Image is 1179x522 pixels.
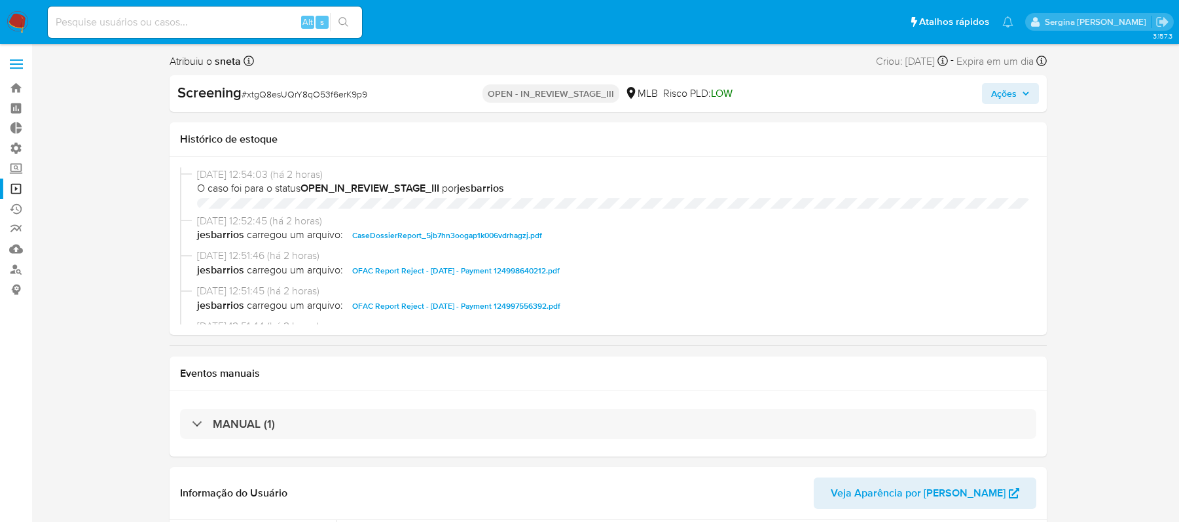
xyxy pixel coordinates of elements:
[242,88,367,101] span: # xtgQ8esUQrY8qO53f6erK9p9
[177,82,242,103] b: Screening
[352,263,560,279] span: OFAC Report Reject - [DATE] - Payment 124998640212.pdf
[197,263,244,279] b: jesbarrios
[180,487,287,500] h1: Informação do Usuário
[180,367,1036,380] h1: Eventos manuais
[919,15,989,29] span: Atalhos rápidos
[247,298,343,314] span: carregou um arquivo:
[330,13,357,31] button: search-icon
[247,228,343,243] span: carregou um arquivo:
[663,86,733,101] span: Risco PLD:
[197,228,244,243] b: jesbarrios
[197,214,1031,228] span: [DATE] 12:52:45 (há 2 horas)
[1155,15,1169,29] a: Sair
[180,133,1036,146] h1: Histórico de estoque
[197,167,1031,182] span: [DATE] 12:54:03 (há 2 horas)
[346,298,567,314] button: OFAC Report Reject - [DATE] - Payment 124997556392.pdf
[625,86,658,101] div: MLB
[247,263,343,279] span: carregou um arquivo:
[346,228,549,243] button: CaseDossierReport_5jb7hn3oogap1k006vdrhagzj.pdf
[170,54,241,69] span: Atribuiu o
[300,181,439,196] b: OPEN_IN_REVIEW_STAGE_III
[213,417,275,431] h3: MANUAL (1)
[212,54,241,69] b: sneta
[457,181,504,196] b: jesbarrios
[197,298,244,314] b: jesbarrios
[814,478,1036,509] button: Veja Aparência por [PERSON_NAME]
[482,84,619,103] p: OPEN - IN_REVIEW_STAGE_III
[320,16,324,28] span: s
[876,52,948,70] div: Criou: [DATE]
[197,181,1031,196] span: O caso foi para o status por
[956,54,1034,69] span: Expira em um dia
[352,228,542,243] span: CaseDossierReport_5jb7hn3oogap1k006vdrhagzj.pdf
[346,263,566,279] button: OFAC Report Reject - [DATE] - Payment 124998640212.pdf
[197,284,1031,298] span: [DATE] 12:51:45 (há 2 horas)
[711,86,733,101] span: LOW
[352,298,560,314] span: OFAC Report Reject - [DATE] - Payment 124997556392.pdf
[197,249,1031,263] span: [DATE] 12:51:46 (há 2 horas)
[197,319,1031,334] span: [DATE] 12:51:44 (há 2 horas)
[48,14,362,31] input: Pesquise usuários ou casos...
[1002,16,1013,27] a: Notificações
[991,83,1017,104] span: Ações
[951,52,954,70] span: -
[180,409,1036,439] div: MANUAL (1)
[1045,16,1151,28] p: sergina.neta@mercadolivre.com
[831,478,1006,509] span: Veja Aparência por [PERSON_NAME]
[982,83,1039,104] button: Ações
[302,16,313,28] span: Alt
